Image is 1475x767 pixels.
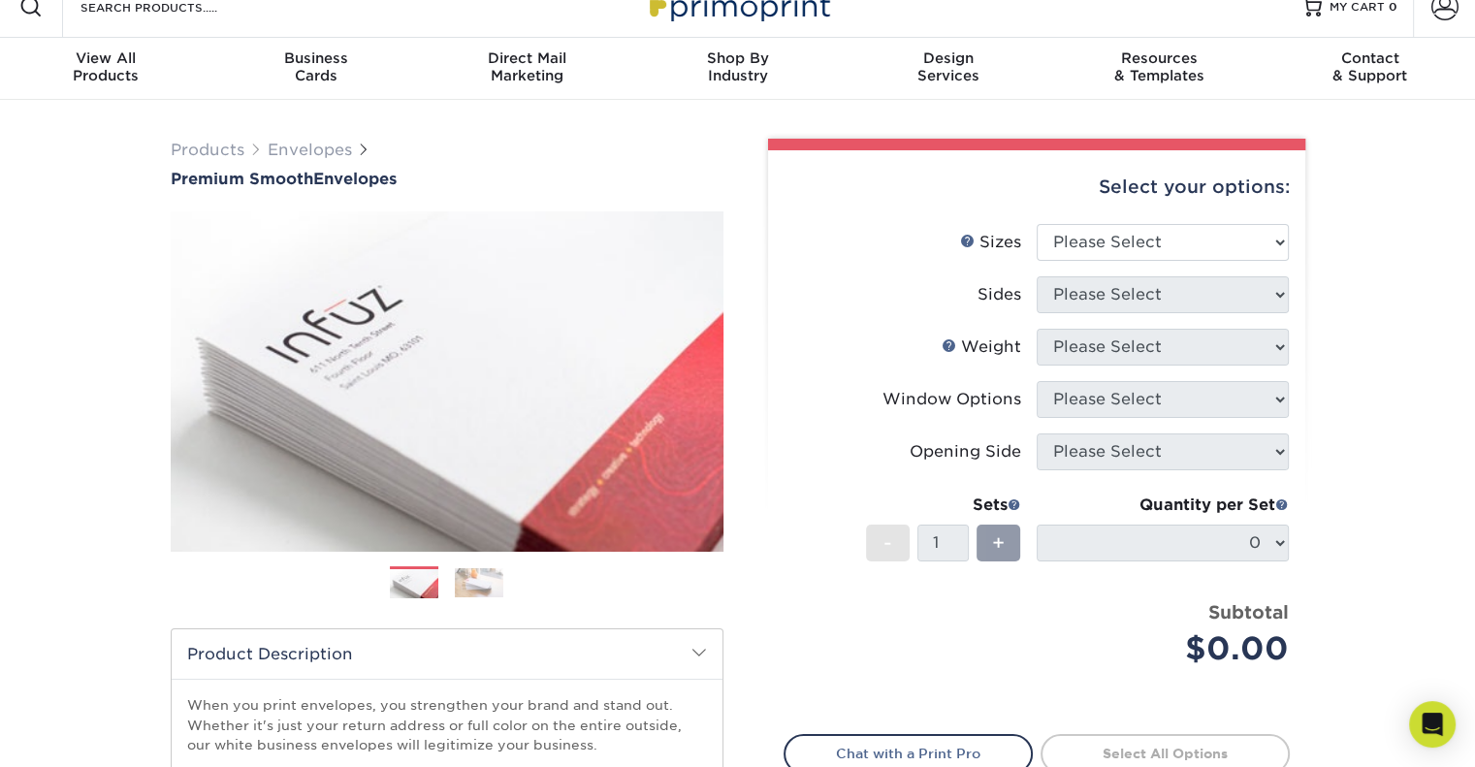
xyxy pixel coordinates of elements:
[843,49,1053,67] span: Design
[1051,625,1289,672] div: $0.00
[632,49,843,84] div: Industry
[1037,494,1289,517] div: Quantity per Set
[978,283,1021,306] div: Sides
[784,150,1290,224] div: Select your options:
[1053,38,1264,100] a: Resources& Templates
[1053,49,1264,84] div: & Templates
[843,38,1053,100] a: DesignServices
[1265,38,1475,100] a: Contact& Support
[268,141,352,159] a: Envelopes
[632,38,843,100] a: Shop ByIndustry
[960,231,1021,254] div: Sizes
[1265,49,1475,67] span: Contact
[422,49,632,84] div: Marketing
[883,528,892,558] span: -
[1265,49,1475,84] div: & Support
[992,528,1005,558] span: +
[171,170,723,188] a: Premium SmoothEnvelopes
[1409,701,1456,748] div: Open Intercom Messenger
[171,141,244,159] a: Products
[172,629,722,679] h2: Product Description
[910,440,1021,463] div: Opening Side
[843,49,1053,84] div: Services
[210,49,421,67] span: Business
[632,49,843,67] span: Shop By
[422,49,632,67] span: Direct Mail
[866,494,1021,517] div: Sets
[882,388,1021,411] div: Window Options
[171,170,313,188] span: Premium Smooth
[942,336,1021,359] div: Weight
[455,568,503,597] img: Envelopes 02
[171,170,723,188] h1: Envelopes
[1208,601,1289,623] strong: Subtotal
[422,38,632,100] a: Direct MailMarketing
[210,49,421,84] div: Cards
[171,190,723,572] img: Premium Smooth 01
[390,567,438,600] img: Envelopes 01
[1053,49,1264,67] span: Resources
[210,38,421,100] a: BusinessCards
